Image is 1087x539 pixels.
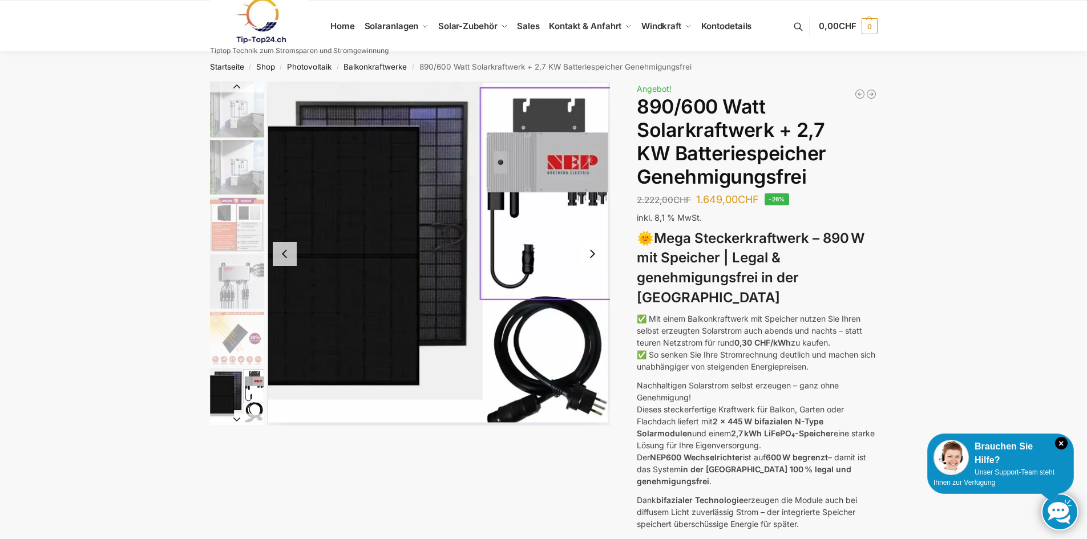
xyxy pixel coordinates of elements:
[934,440,1068,467] div: Brauchen Sie Hilfe?
[207,82,264,139] li: 1 / 12
[544,1,637,52] a: Kontakt & Anfahrt
[207,424,264,481] li: 7 / 12
[839,21,856,31] span: CHF
[365,21,419,31] span: Solaranlagen
[650,452,743,462] strong: NEP600 Wechselrichter
[934,440,969,475] img: Customer service
[862,18,878,34] span: 0
[766,452,828,462] strong: 600 W begrenzt
[731,428,834,438] strong: 2,7 kWh LiFePO₄-Speicher
[637,416,823,438] strong: 2 x 445 W bifazialen N-Type Solarmodulen
[696,193,759,205] bdi: 1.649,00
[734,338,791,347] strong: 0,30 CHF/kWh
[207,139,264,196] li: 2 / 12
[275,63,287,72] span: /
[765,193,789,205] span: -26%
[287,62,332,71] a: Photovoltaik
[637,313,877,372] p: ✅ Mit einem Balkonkraftwerk mit Speicher nutzen Sie Ihren selbst erzeugten Solarstrom auch abends...
[637,84,672,94] span: Angebot!
[267,82,611,425] li: 6 / 12
[696,1,756,52] a: Kontodetails
[244,63,256,72] span: /
[210,254,264,309] img: BDS1000
[637,464,851,486] strong: in der [GEOGRAPHIC_DATA] 100 % legal und genehmigungsfrei
[637,379,877,487] p: Nachhaltigen Solarstrom selbst erzeugen – ganz ohne Genehmigung! Dieses steckerfertige Kraftwerk ...
[434,1,512,52] a: Solar-Zubehör
[866,88,877,100] a: Balkonkraftwerk 890 Watt Solarmodulleistung mit 2kW/h Zendure Speicher
[210,62,244,71] a: Startseite
[210,82,264,137] img: Balkonkraftwerk mit 2,7kw Speicher
[637,95,877,188] h1: 890/600 Watt Solarkraftwerk + 2,7 KW Batteriespeicher Genehmigungsfrei
[207,196,264,253] li: 3 / 12
[738,193,759,205] span: CHF
[332,63,344,72] span: /
[210,140,264,194] img: Balkonkraftwerk mit 2,7kw Speicher
[210,47,389,54] p: Tiptop Technik zum Stromsparen und Stromgewinnung
[637,213,702,222] span: inkl. 8,1 % MwSt.
[344,62,407,71] a: Balkonkraftwerke
[819,9,877,43] a: 0,00CHF 0
[673,194,691,205] span: CHF
[641,21,681,31] span: Windkraft
[819,21,856,31] span: 0,00
[549,21,621,31] span: Kontakt & Anfahrt
[210,414,264,425] button: Next slide
[637,1,697,52] a: Windkraft
[359,1,433,52] a: Solaranlagen
[701,21,752,31] span: Kontodetails
[512,1,544,52] a: Sales
[637,229,877,308] h3: 🌞
[256,62,275,71] a: Shop
[210,311,264,366] img: Bificial 30 % mehr Leistung
[637,194,691,205] bdi: 2.222,00
[267,82,611,425] img: Balkonkraftwerk 860
[207,310,264,367] li: 5 / 12
[1055,437,1068,449] i: Schließen
[407,63,419,72] span: /
[637,230,864,306] strong: Mega Steckerkraftwerk – 890 W mit Speicher | Legal & genehmigungsfrei in der [GEOGRAPHIC_DATA]
[934,468,1054,487] span: Unser Support-Team steht Ihnen zur Verfügung
[517,21,540,31] span: Sales
[210,81,264,92] button: Previous slide
[580,242,604,266] button: Next slide
[438,21,498,31] span: Solar-Zubehör
[854,88,866,100] a: Balkonkraftwerk 600/810 Watt Fullblack
[637,494,877,530] p: Dank erzeugen die Module auch bei diffusem Licht zuverlässig Strom – der integrierte Speicher spe...
[207,367,264,424] li: 6 / 12
[210,197,264,252] img: Bificial im Vergleich zu billig Modulen
[210,368,264,423] img: Balkonkraftwerk 860
[273,242,297,266] button: Previous slide
[207,253,264,310] li: 4 / 12
[189,52,898,82] nav: Breadcrumb
[656,495,743,505] strong: bifazialer Technologie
